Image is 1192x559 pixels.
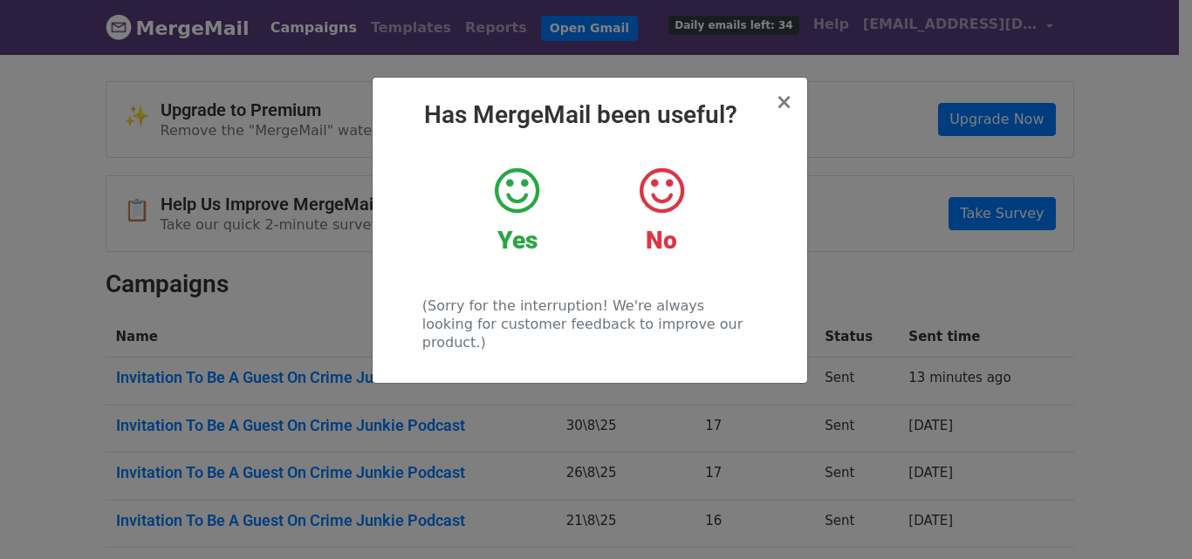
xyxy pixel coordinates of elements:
a: Yes [458,165,576,256]
a: No [602,165,720,256]
p: (Sorry for the interruption! We're always looking for customer feedback to improve our product.) [422,297,757,351]
strong: No [646,226,677,255]
h2: Has MergeMail been useful? [387,100,793,130]
button: Close [775,92,792,112]
strong: Yes [497,226,538,255]
span: × [775,90,792,114]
